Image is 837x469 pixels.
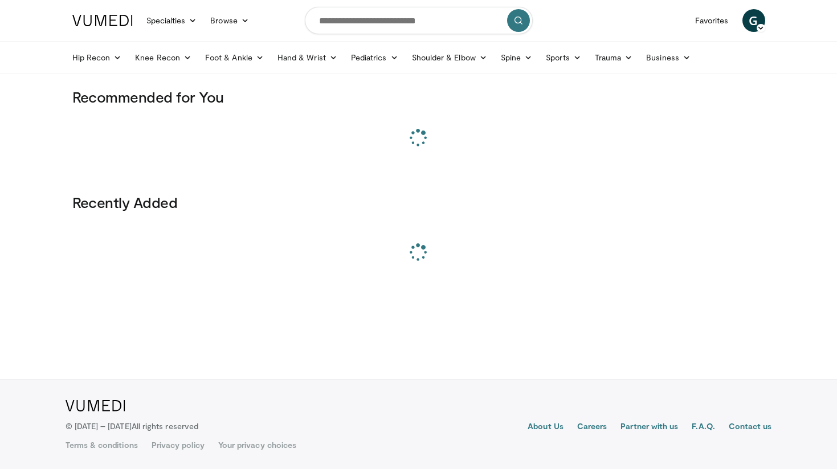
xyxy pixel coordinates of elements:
[577,421,607,434] a: Careers
[203,9,256,32] a: Browse
[692,421,714,434] a: F.A.Q.
[152,439,205,451] a: Privacy policy
[72,88,765,106] h3: Recommended for You
[494,46,539,69] a: Spine
[72,193,765,211] h3: Recently Added
[539,46,588,69] a: Sports
[66,400,125,411] img: VuMedi Logo
[405,46,494,69] a: Shoulder & Elbow
[305,7,533,34] input: Search topics, interventions
[66,46,129,69] a: Hip Recon
[66,439,138,451] a: Terms & conditions
[72,15,133,26] img: VuMedi Logo
[688,9,736,32] a: Favorites
[620,421,678,434] a: Partner with us
[528,421,564,434] a: About Us
[742,9,765,32] a: G
[729,421,772,434] a: Contact us
[140,9,204,32] a: Specialties
[128,46,198,69] a: Knee Recon
[588,46,640,69] a: Trauma
[271,46,344,69] a: Hand & Wrist
[132,421,198,431] span: All rights reserved
[198,46,271,69] a: Foot & Ankle
[639,46,697,69] a: Business
[344,46,405,69] a: Pediatrics
[218,439,296,451] a: Your privacy choices
[66,421,199,432] p: © [DATE] – [DATE]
